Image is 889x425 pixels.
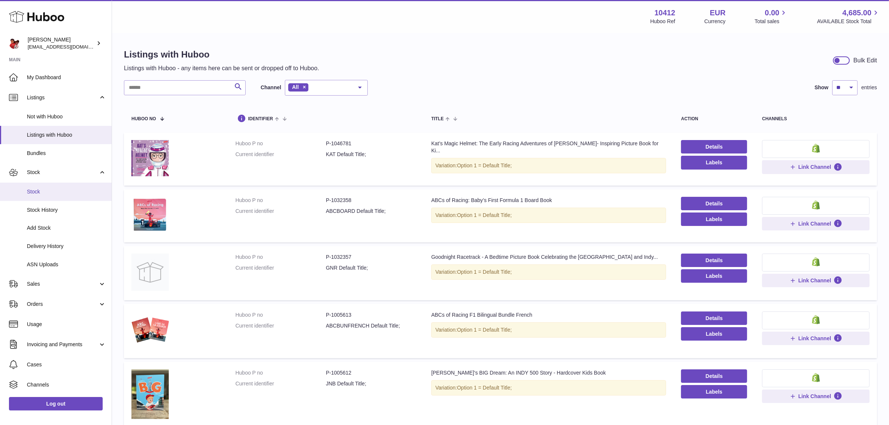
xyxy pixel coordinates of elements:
button: Link Channel [762,160,870,174]
span: Stock [27,188,106,195]
span: Listings with Huboo [27,131,106,139]
span: Not with Huboo [27,113,106,120]
dt: Current identifier [236,322,326,329]
img: shopify-small.png [812,373,820,382]
img: shopify-small.png [812,144,820,153]
dd: P-1032358 [326,197,416,204]
a: Log out [9,397,103,410]
button: Labels [681,385,747,398]
dd: ABCBOARD Default Title; [326,208,416,215]
span: 0.00 [765,8,780,18]
strong: 10412 [655,8,675,18]
img: shopify-small.png [812,257,820,266]
span: Delivery History [27,243,106,250]
span: Option 1 = Default Title; [457,212,512,218]
dd: JNB Default Title; [326,380,416,387]
div: Bulk Edit [854,56,877,65]
div: ABCs of Racing F1 Bilingual Bundle French [431,311,666,319]
span: My Dashboard [27,74,106,81]
span: Listings [27,94,98,101]
dt: Huboo P no [236,140,326,147]
div: Variation: [431,264,666,280]
span: Orders [27,301,98,308]
label: Channel [261,84,281,91]
strong: EUR [710,8,725,18]
h1: Listings with Huboo [124,49,319,61]
img: shopify-small.png [812,201,820,210]
button: Link Channel [762,217,870,230]
span: title [431,117,444,121]
div: action [681,117,747,121]
dt: Current identifier [236,151,326,158]
img: ABCs of Racing: Baby’s First Formula 1 Board Book [131,197,169,233]
span: Cases [27,361,106,368]
label: Show [815,84,829,91]
dd: P-1046781 [326,140,416,147]
span: Link Channel [798,220,831,227]
a: 4,685.00 AVAILABLE Stock Total [817,8,880,25]
div: Variation: [431,208,666,223]
button: Link Channel [762,390,870,403]
button: Labels [681,269,747,283]
span: Total sales [755,18,788,25]
dd: P-1005612 [326,369,416,376]
div: Currency [705,18,726,25]
button: Labels [681,156,747,169]
dd: P-1032357 [326,254,416,261]
span: Bundles [27,150,106,157]
div: Variation: [431,380,666,395]
span: Link Channel [798,164,831,170]
span: All [292,84,299,90]
span: Option 1 = Default Title; [457,385,512,391]
dt: Huboo P no [236,369,326,376]
button: Labels [681,212,747,226]
div: [PERSON_NAME] [28,36,95,50]
a: Details [681,369,747,383]
dt: Huboo P no [236,311,326,319]
a: 0.00 Total sales [755,8,788,25]
span: [EMAIL_ADDRESS][DOMAIN_NAME] [28,44,110,50]
dt: Current identifier [236,264,326,272]
div: [PERSON_NAME]'s BIG Dream: An INDY 500 Story - Hardcover Kids Book [431,369,666,376]
span: Stock History [27,207,106,214]
dt: Huboo P no [236,197,326,204]
span: Link Channel [798,393,831,400]
img: Josef's BIG Dream: An INDY 500 Story - Hardcover Kids Book [131,369,169,419]
dd: P-1005613 [326,311,416,319]
div: Variation: [431,322,666,338]
span: Option 1 = Default Title; [457,327,512,333]
span: AVAILABLE Stock Total [817,18,880,25]
img: Goodnight Racetrack - A Bedtime Picture Book Celebrating the Indianapolis Motor Speedway and Indy... [131,254,169,291]
dd: GNR Default Title; [326,264,416,272]
div: Goodnight Racetrack - A Bedtime Picture Book Celebrating the [GEOGRAPHIC_DATA] and Indy... [431,254,666,261]
img: ABCs of Racing F1 Bilingual Bundle French [131,311,169,349]
span: Sales [27,280,98,288]
a: Details [681,140,747,153]
span: entries [861,84,877,91]
div: channels [762,117,870,121]
button: Labels [681,327,747,341]
img: internalAdmin-10412@internal.huboo.com [9,38,20,49]
span: ASN Uploads [27,261,106,268]
span: Usage [27,321,106,328]
a: Details [681,254,747,267]
div: ABCs of Racing: Baby’s First Formula 1 Board Book [431,197,666,204]
p: Listings with Huboo - any items here can be sent or dropped off to Huboo. [124,64,319,72]
a: Details [681,311,747,325]
dt: Current identifier [236,380,326,387]
span: Link Channel [798,335,831,342]
div: Kat’s Magic Helmet: The Early Racing Adventures of [PERSON_NAME]- Inspiring Picture Book for Ki... [431,140,666,154]
span: 4,685.00 [842,8,871,18]
span: Invoicing and Payments [27,341,98,348]
div: Huboo Ref [650,18,675,25]
span: Stock [27,169,98,176]
span: identifier [248,117,273,121]
dt: Huboo P no [236,254,326,261]
div: Variation: [431,158,666,173]
span: Channels [27,381,106,388]
dd: ABCBUNFRENCH Default Title; [326,322,416,329]
span: Add Stock [27,224,106,232]
img: shopify-small.png [812,315,820,324]
dd: KAT Default Title; [326,151,416,158]
span: Option 1 = Default Title; [457,162,512,168]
